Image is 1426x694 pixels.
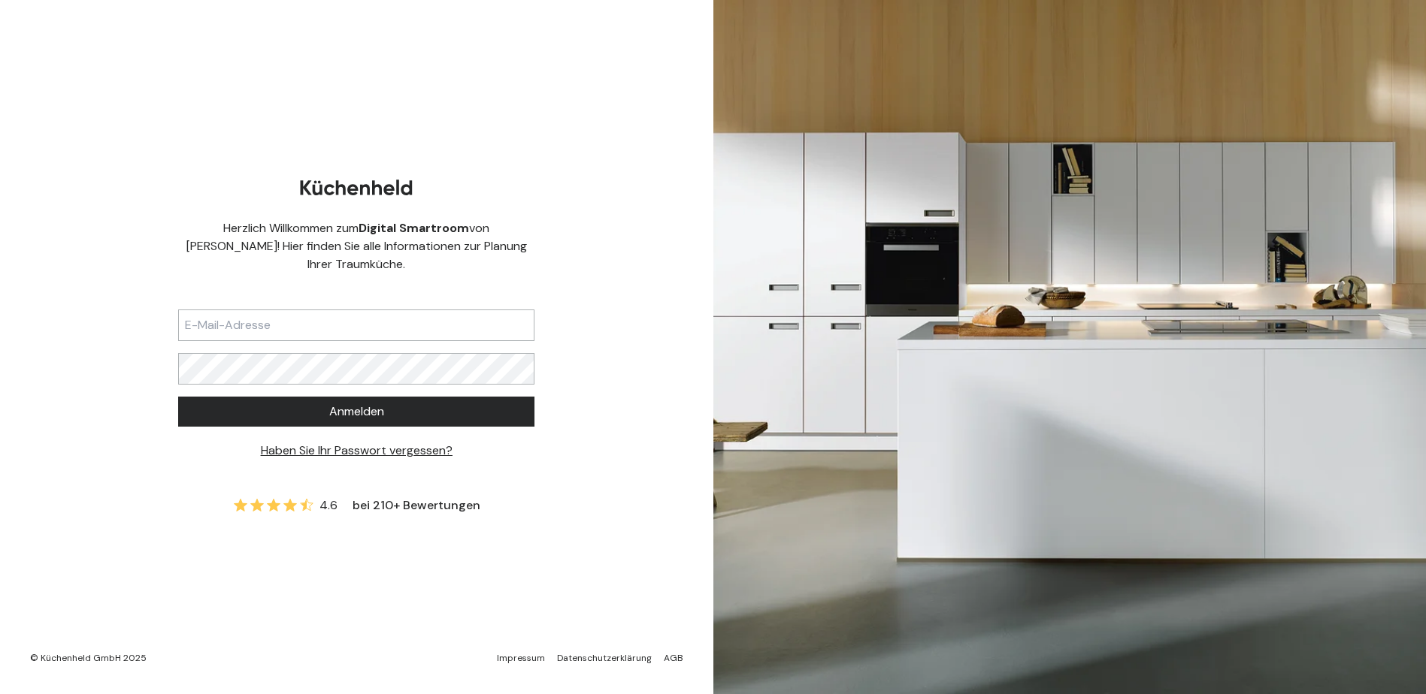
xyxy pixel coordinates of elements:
[557,652,652,664] a: Datenschutzerklärung
[353,496,480,514] span: bei 210+ Bewertungen
[178,219,534,273] div: Herzlich Willkommen zum von [PERSON_NAME]! Hier finden Sie alle Informationen zur Planung Ihrer T...
[178,397,534,427] button: Anmelden
[30,652,147,664] div: © Küchenheld GmbH 2025
[497,652,545,664] a: Impressum
[178,309,534,341] input: E-Mail-Adresse
[300,180,413,195] img: Kuechenheld logo
[261,442,453,458] a: Haben Sie Ihr Passwort vergessen?
[664,652,683,664] a: AGB
[319,496,338,514] span: 4.6
[359,220,469,236] b: Digital Smartroom
[329,403,384,421] span: Anmelden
